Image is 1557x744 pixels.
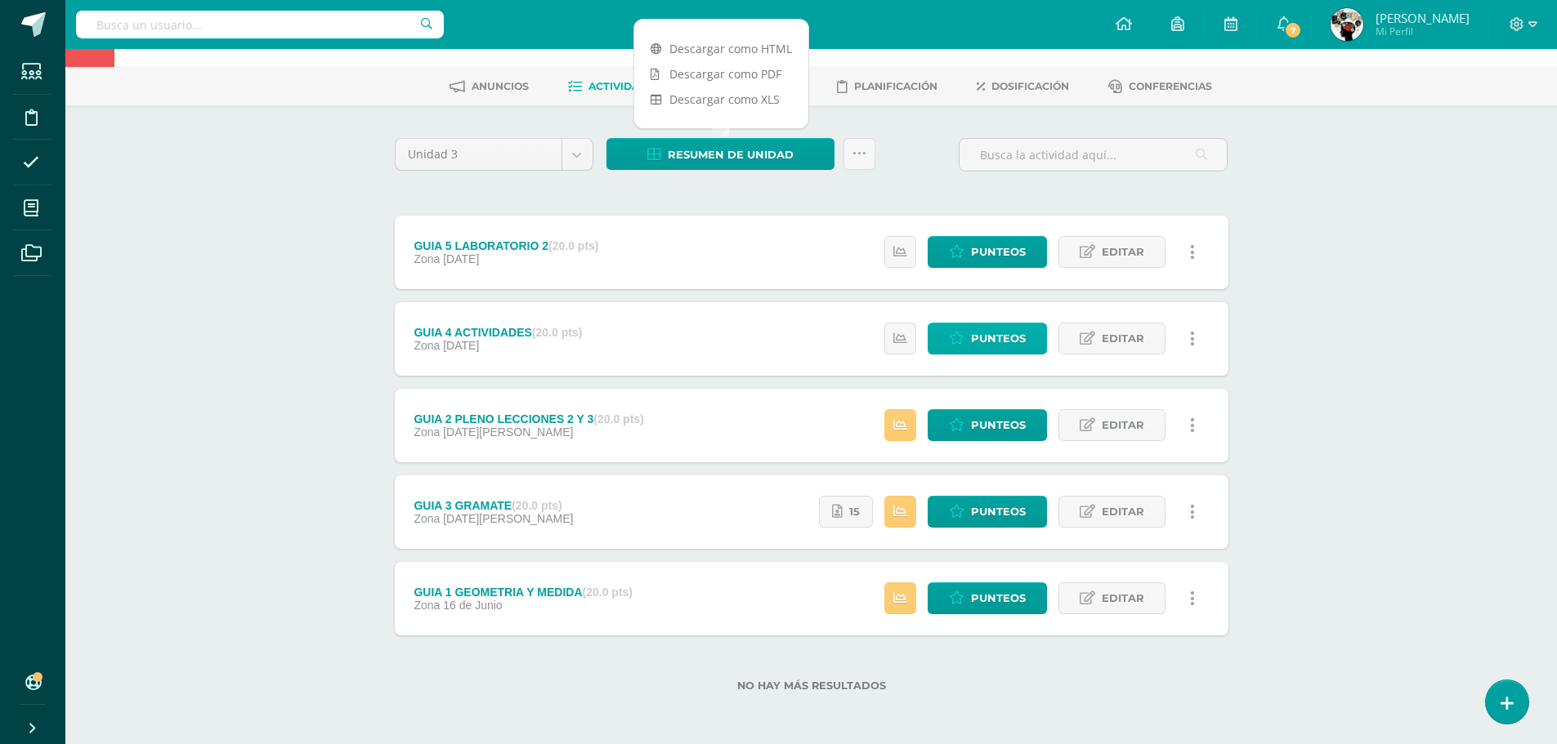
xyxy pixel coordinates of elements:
[395,679,1228,692] label: No hay más resultados
[588,80,660,92] span: Actividades
[928,409,1047,441] a: Punteos
[928,496,1047,528] a: Punteos
[414,326,582,339] div: GUIA 4 ACTIVIDADES
[532,326,582,339] strong: (20.0 pts)
[414,239,598,252] div: GUIA 5 LABORATORIO 2
[928,582,1047,614] a: Punteos
[414,252,440,265] span: Zona
[1102,410,1144,440] span: Editar
[819,496,873,528] a: 15
[583,586,633,599] strong: (20.0 pts)
[971,497,1026,527] span: Punteos
[443,339,479,352] span: [DATE]
[593,412,643,425] strong: (20.0 pts)
[991,80,1069,92] span: Dosificación
[1284,21,1302,39] span: 7
[837,74,937,100] a: Planificación
[512,499,562,512] strong: (20.0 pts)
[408,139,549,170] span: Unidad 3
[568,74,660,100] a: Actividades
[1331,8,1363,41] img: 6048ae9c2eba16dcb25a041118cbde53.png
[971,237,1026,267] span: Punteos
[1102,497,1144,527] span: Editar
[414,499,573,512] div: GUIA 3 GRAMATE
[450,74,529,100] a: Anuncios
[977,74,1069,100] a: Dosificación
[971,323,1026,354] span: Punteos
[414,512,440,525] span: Zona
[1102,583,1144,613] span: Editar
[1102,237,1144,267] span: Editar
[1376,25,1470,38] span: Mi Perfil
[971,410,1026,440] span: Punteos
[606,138,834,170] a: Resumen de unidad
[443,252,479,265] span: [DATE]
[634,87,808,112] a: Descargar como XLS
[548,239,598,252] strong: (20.0 pts)
[928,236,1047,268] a: Punteos
[634,61,808,87] a: Descargar como PDF
[1108,74,1212,100] a: Conferencias
[396,139,593,170] a: Unidad 3
[443,425,573,439] span: [DATE][PERSON_NAME]
[472,80,529,92] span: Anuncios
[1129,80,1212,92] span: Conferencias
[76,11,444,38] input: Busca un usuario...
[1102,323,1144,354] span: Editar
[443,599,502,612] span: 16 de Junio
[634,36,808,61] a: Descargar como HTML
[414,599,440,612] span: Zona
[960,139,1227,171] input: Busca la actividad aquí...
[414,339,440,352] span: Zona
[668,140,794,170] span: Resumen de unidad
[414,412,643,425] div: GUIA 2 PLENO LECCIONES 2 Y 3
[854,80,937,92] span: Planificación
[849,497,860,527] span: 15
[1376,10,1470,26] span: [PERSON_NAME]
[443,512,573,525] span: [DATE][PERSON_NAME]
[971,583,1026,613] span: Punteos
[928,323,1047,354] a: Punteos
[414,425,440,439] span: Zona
[414,586,633,599] div: GUIA 1 GEOMETRIA Y MEDIDA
